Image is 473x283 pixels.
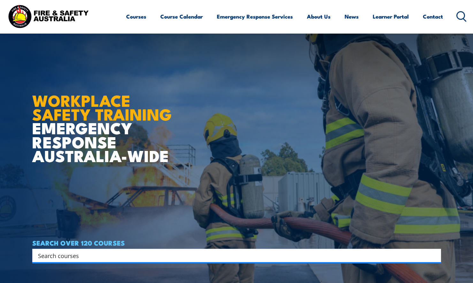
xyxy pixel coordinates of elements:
h1: EMERGENCY RESPONSE AUSTRALIA-WIDE [32,77,188,162]
input: Search input [38,251,427,260]
form: Search form [39,251,428,260]
strong: WORKPLACE SAFETY TRAINING [32,88,172,126]
a: News [345,8,359,25]
button: Search magnifier button [430,251,439,260]
a: About Us [307,8,331,25]
a: Emergency Response Services [217,8,293,25]
a: Learner Portal [373,8,409,25]
a: Courses [126,8,146,25]
a: Course Calendar [160,8,203,25]
h4: SEARCH OVER 120 COURSES [32,239,441,246]
a: Contact [423,8,443,25]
